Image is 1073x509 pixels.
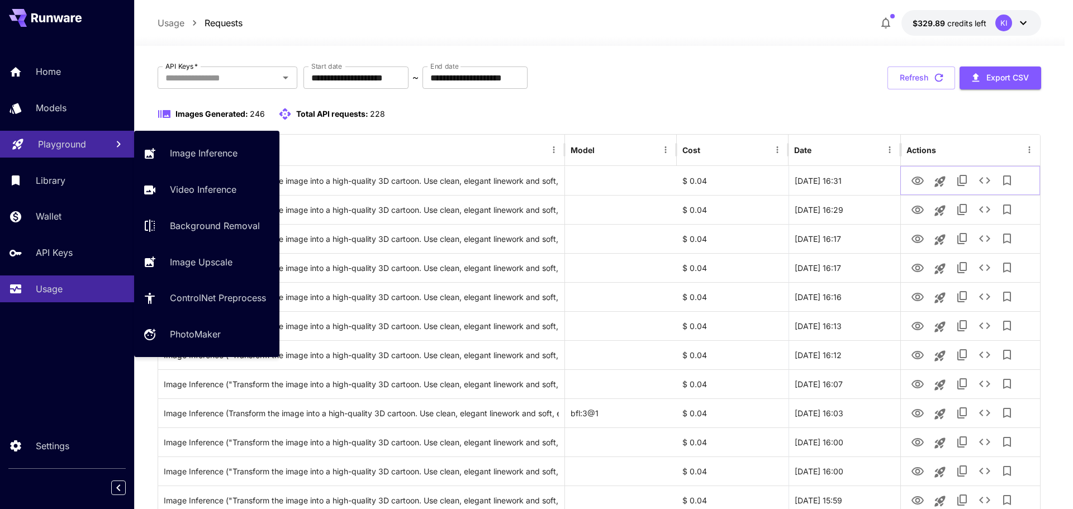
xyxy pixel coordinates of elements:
[170,219,260,232] p: Background Removal
[951,460,974,482] button: Copy TaskUUID
[36,210,61,223] p: Wallet
[906,401,929,424] button: View Image
[36,65,61,78] p: Home
[250,109,265,118] span: 246
[164,370,559,398] div: Click to copy prompt
[951,373,974,395] button: Copy TaskUUID
[682,145,700,155] div: Cost
[164,225,559,253] div: Click to copy prompt
[36,439,69,453] p: Settings
[996,256,1018,279] button: Add to library
[164,341,559,369] div: Click to copy prompt
[996,402,1018,424] button: Add to library
[170,291,266,305] p: ControlNet Preprocess
[677,253,789,282] div: $ 0.04
[677,456,789,486] div: $ 0.04
[170,327,221,341] p: PhotoMaker
[677,311,789,340] div: $ 0.04
[929,432,951,454] button: Launch in playground
[1022,142,1037,158] button: Menu
[164,254,559,282] div: Click to copy prompt
[974,315,996,337] button: See details
[658,142,673,158] button: Menu
[929,316,951,338] button: Launch in playground
[789,398,900,427] div: 26 Aug, 2025 16:03
[929,403,951,425] button: Launch in playground
[164,457,559,486] div: Click to copy prompt
[134,248,279,275] a: Image Upscale
[974,373,996,395] button: See details
[913,17,986,29] div: $329.89137
[929,374,951,396] button: Launch in playground
[311,61,342,71] label: Start date
[929,287,951,309] button: Launch in playground
[677,224,789,253] div: $ 0.04
[164,428,559,456] div: Click to copy prompt
[677,282,789,311] div: $ 0.04
[370,109,385,118] span: 228
[906,285,929,308] button: View Image
[164,312,559,340] div: Click to copy prompt
[134,176,279,203] a: Video Inference
[906,145,936,155] div: Actions
[36,101,67,115] p: Models
[36,174,65,187] p: Library
[789,166,900,195] div: 26 Aug, 2025 16:31
[960,66,1041,89] button: Export CSV
[995,15,1012,31] div: KI
[205,16,243,30] p: Requests
[111,481,126,495] button: Collapse sidebar
[701,142,717,158] button: Sort
[170,255,232,269] p: Image Upscale
[789,311,900,340] div: 26 Aug, 2025 16:13
[996,198,1018,221] button: Add to library
[906,430,929,453] button: View Image
[36,246,73,259] p: API Keys
[412,71,419,84] p: ~
[120,478,134,498] div: Collapse sidebar
[789,282,900,311] div: 26 Aug, 2025 16:16
[134,284,279,312] a: ControlNet Preprocess
[158,16,243,30] nav: breadcrumb
[565,398,677,427] div: bfl:3@1
[929,345,951,367] button: Launch in playground
[906,256,929,279] button: View Image
[134,321,279,348] a: PhotoMaker
[134,140,279,167] a: Image Inference
[134,212,279,240] a: Background Removal
[770,142,785,158] button: Menu
[951,402,974,424] button: Copy TaskUUID
[951,169,974,192] button: Copy TaskUUID
[951,344,974,366] button: Copy TaskUUID
[996,373,1018,395] button: Add to library
[951,256,974,279] button: Copy TaskUUID
[951,227,974,250] button: Copy TaskUUID
[974,198,996,221] button: See details
[170,183,236,196] p: Video Inference
[164,196,559,224] div: Click to copy prompt
[996,431,1018,453] button: Add to library
[906,372,929,395] button: View Image
[951,286,974,308] button: Copy TaskUUID
[906,227,929,250] button: View Image
[430,61,458,71] label: End date
[882,142,898,158] button: Menu
[906,459,929,482] button: View Image
[596,142,611,158] button: Sort
[996,460,1018,482] button: Add to library
[929,229,951,251] button: Launch in playground
[1017,455,1073,509] iframe: Chat Widget
[677,195,789,224] div: $ 0.04
[296,109,368,118] span: Total API requests:
[974,286,996,308] button: See details
[996,315,1018,337] button: Add to library
[278,70,293,85] button: Open
[175,109,248,118] span: Images Generated:
[996,169,1018,192] button: Add to library
[789,195,900,224] div: 26 Aug, 2025 16:29
[974,256,996,279] button: See details
[164,283,559,311] div: Click to copy prompt
[906,198,929,221] button: View Image
[794,145,811,155] div: Date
